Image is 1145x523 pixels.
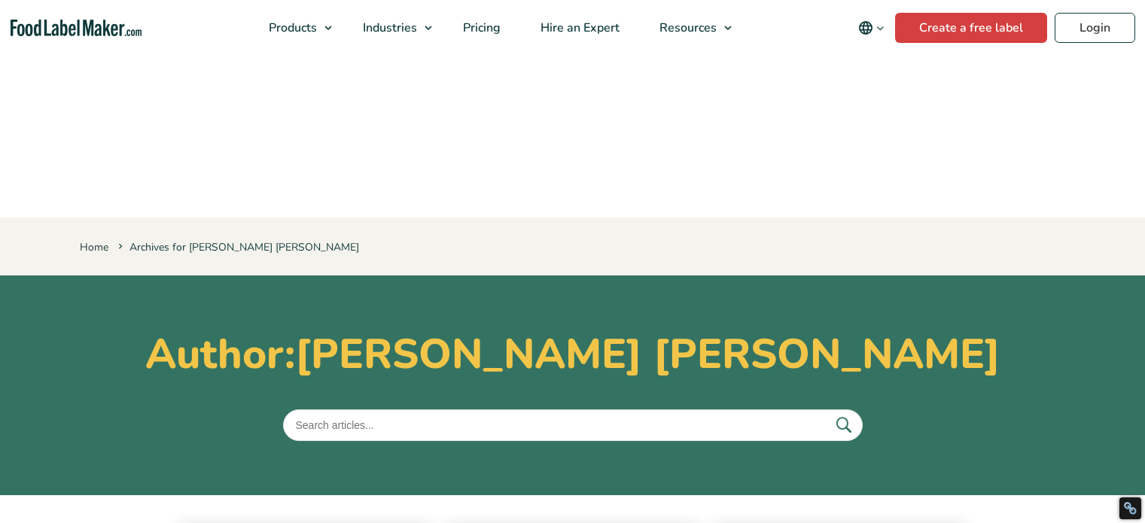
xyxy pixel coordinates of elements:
div: Restore Info Box &#10;&#10;NoFollow Info:&#10; META-Robots NoFollow: &#09;false&#10; META-Robots ... [1123,501,1137,515]
a: Home [80,240,108,254]
span: Archives for [PERSON_NAME] [PERSON_NAME] [115,240,359,254]
span: [PERSON_NAME] [PERSON_NAME] [295,326,1000,382]
span: Pricing [458,20,502,36]
a: Login [1055,13,1135,43]
input: Search articles... [283,409,863,441]
button: Change language [848,13,895,43]
span: Products [264,20,318,36]
span: Hire an Expert [536,20,621,36]
span: Resources [655,20,718,36]
a: Create a free label [895,13,1047,43]
span: Industries [358,20,419,36]
h1: Author: [80,330,1066,379]
a: Food Label Maker homepage [11,20,142,37]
